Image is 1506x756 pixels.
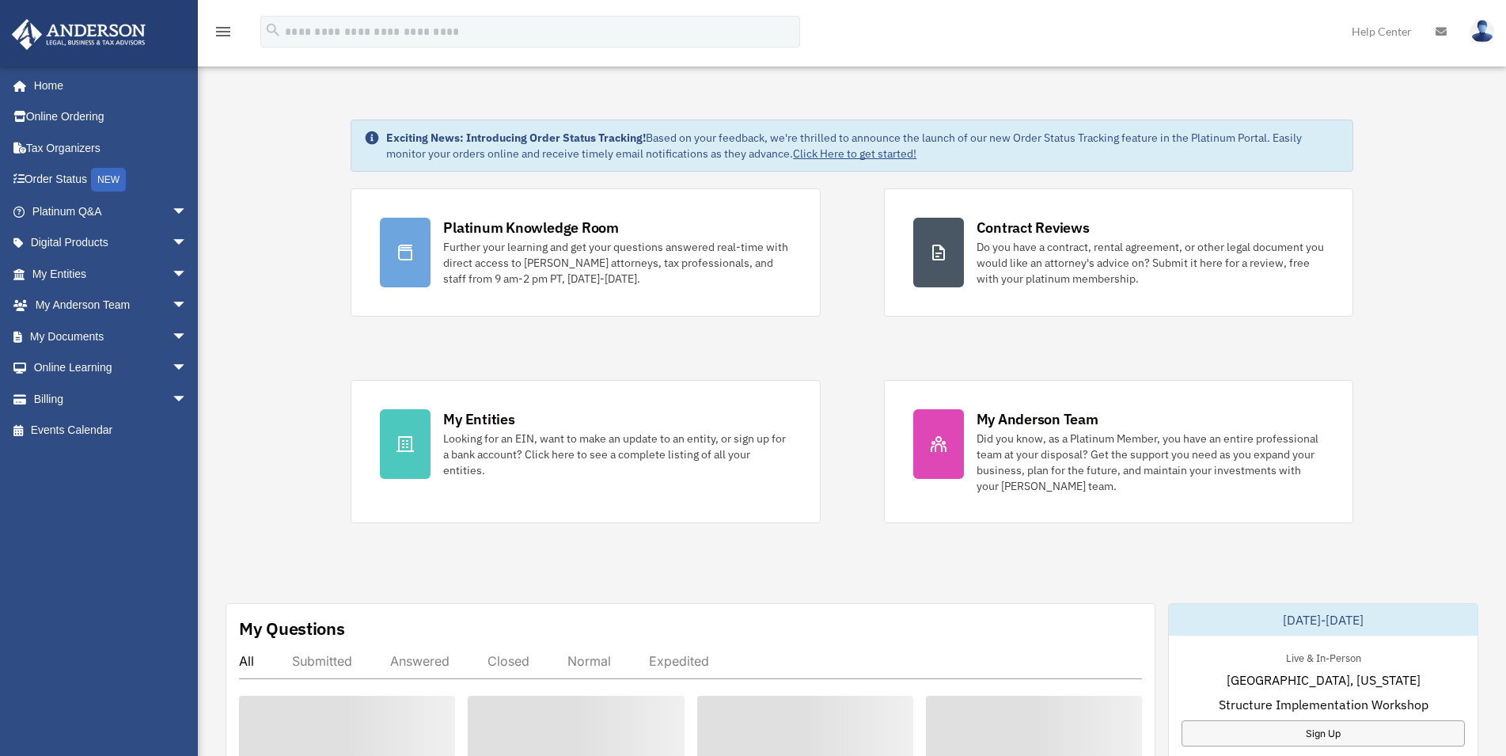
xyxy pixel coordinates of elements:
[172,290,203,322] span: arrow_drop_down
[7,19,150,50] img: Anderson Advisors Platinum Portal
[1273,648,1374,665] div: Live & In-Person
[386,130,1339,161] div: Based on your feedback, we're thrilled to announce the launch of our new Order Status Tracking fe...
[977,218,1090,237] div: Contract Reviews
[793,146,916,161] a: Click Here to get started!
[239,617,345,640] div: My Questions
[649,653,709,669] div: Expedited
[264,21,282,39] i: search
[977,239,1324,287] div: Do you have a contract, rental agreement, or other legal document you would like an attorney's ad...
[172,383,203,416] span: arrow_drop_down
[172,321,203,353] span: arrow_drop_down
[172,258,203,291] span: arrow_drop_down
[487,653,529,669] div: Closed
[443,218,619,237] div: Platinum Knowledge Room
[1182,720,1465,747] a: Sign Up
[11,258,211,290] a: My Entitiesarrow_drop_down
[11,352,211,384] a: Online Learningarrow_drop_down
[1169,604,1478,636] div: [DATE]-[DATE]
[11,227,211,259] a: Digital Productsarrow_drop_down
[11,196,211,227] a: Platinum Q&Aarrow_drop_down
[351,380,820,523] a: My Entities Looking for an EIN, want to make an update to an entity, or sign up for a bank accoun...
[351,188,820,317] a: Platinum Knowledge Room Further your learning and get your questions answered real-time with dire...
[11,383,211,415] a: Billingarrow_drop_down
[1219,695,1428,714] span: Structure Implementation Workshop
[172,352,203,385] span: arrow_drop_down
[11,290,211,321] a: My Anderson Teamarrow_drop_down
[11,415,211,446] a: Events Calendar
[884,380,1353,523] a: My Anderson Team Did you know, as a Platinum Member, you have an entire professional team at your...
[172,227,203,260] span: arrow_drop_down
[214,22,233,41] i: menu
[390,653,450,669] div: Answered
[443,431,791,478] div: Looking for an EIN, want to make an update to an entity, or sign up for a bank account? Click her...
[239,653,254,669] div: All
[1470,20,1494,43] img: User Pic
[11,132,211,164] a: Tax Organizers
[443,239,791,287] div: Further your learning and get your questions answered real-time with direct access to [PERSON_NAM...
[214,28,233,41] a: menu
[172,196,203,228] span: arrow_drop_down
[91,168,126,192] div: NEW
[443,409,514,429] div: My Entities
[11,164,211,196] a: Order StatusNEW
[11,70,203,101] a: Home
[977,409,1098,429] div: My Anderson Team
[292,653,352,669] div: Submitted
[1227,671,1421,690] span: [GEOGRAPHIC_DATA], [US_STATE]
[977,431,1324,494] div: Did you know, as a Platinum Member, you have an entire professional team at your disposal? Get th...
[11,321,211,352] a: My Documentsarrow_drop_down
[884,188,1353,317] a: Contract Reviews Do you have a contract, rental agreement, or other legal document you would like...
[386,131,646,145] strong: Exciting News: Introducing Order Status Tracking!
[11,101,211,133] a: Online Ordering
[567,653,611,669] div: Normal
